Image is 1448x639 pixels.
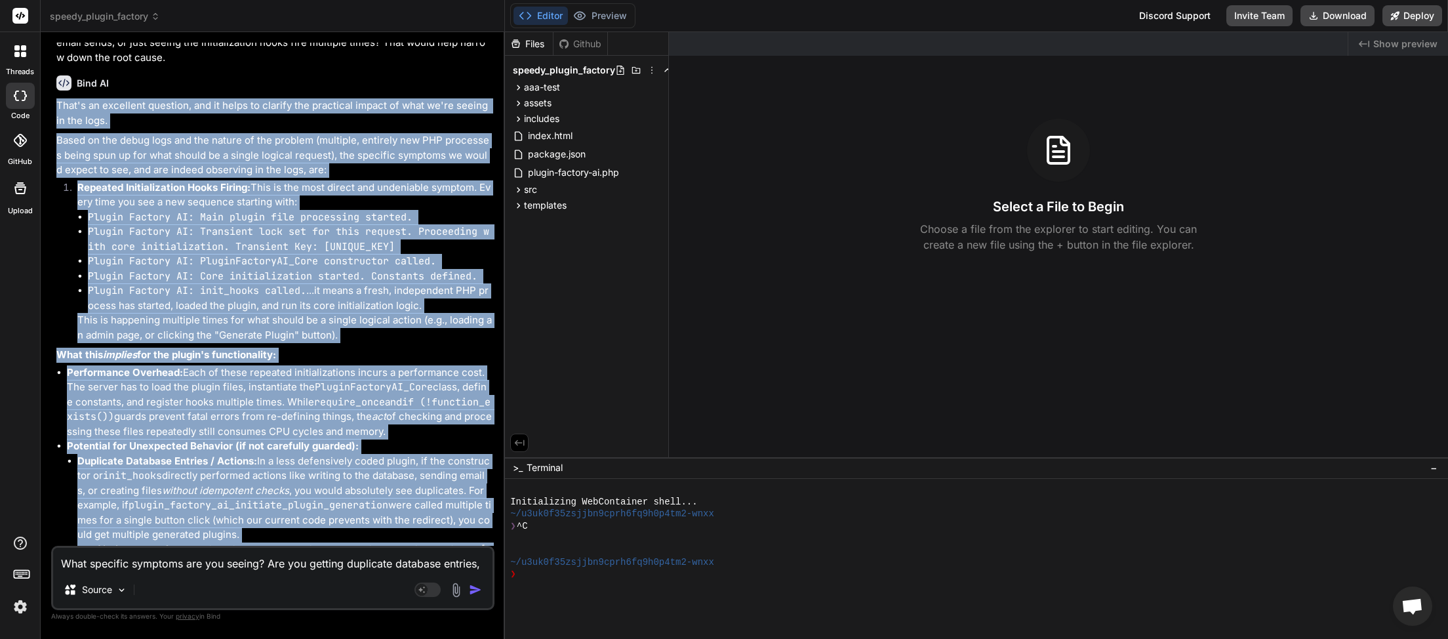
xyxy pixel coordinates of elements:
strong: Repeated Initialization Hooks Firing: [77,181,251,194]
p: Based on the debug logs and the nature of the problem (multiple, entirely new PHP processes being... [56,133,492,178]
p: Always double-check its answers. Your in Bind [51,610,494,623]
code: PluginFactoryAI_Core [315,381,433,394]
p: This is the most direct and undeniable symptom. Every time you see a new sequence starting with: [77,180,492,210]
p: Choose a file from the explorer to start editing. You can create a new file using the + button in... [912,221,1205,253]
img: settings [9,596,31,618]
span: speedy_plugin_factory [50,10,160,23]
code: Plugin Factory AI: Transient lock set for this request. Proceeding with core initialization. Tran... [88,225,489,253]
span: ~/u3uk0f35zsjjbn9cprh6fq9h0p4tm2-wnxx [510,556,714,568]
button: Invite Team [1226,5,1293,26]
em: act [372,410,386,423]
strong: Duplicate Database Entries / Actions: [77,455,257,467]
code: init_hooks [103,469,162,482]
h3: Select a File to Begin [993,197,1124,216]
li: Each of these repeated initializations incurs a performance cost. The server has to load the plug... [67,365,492,440]
li: In a less defensively coded plugin, if the constructor or directly performed actions like writing... [77,454,492,543]
span: ~/u3uk0f35zsjjbn9cprh6fq9h0p4tm2-wnxx [510,508,714,520]
span: src [524,183,537,196]
h6: Bind AI [77,77,109,90]
label: threads [6,66,34,77]
strong: Performance Overhead: [67,366,183,379]
span: assets [524,96,552,110]
span: Show preview [1373,37,1438,51]
em: without idempotent checks [162,484,289,497]
label: Upload [8,205,33,216]
label: GitHub [8,156,32,167]
img: icon [469,583,482,596]
code: Plugin Factory AI: Main plugin file processing started. [88,211,412,224]
label: code [11,110,30,121]
p: Source [82,583,112,596]
span: includes [524,112,559,125]
span: index.html [527,128,574,144]
span: aaa-test [524,81,560,94]
em: implies [103,348,137,361]
div: Open chat [1393,587,1432,626]
span: privacy [176,612,199,620]
button: − [1428,457,1440,478]
span: >_ [513,461,523,474]
li: If the plugin relied on global variables or static properties the [PERSON_NAME] pattern (which we... [77,543,492,602]
span: ❯ [510,520,517,532]
div: Discord Support [1131,5,1218,26]
code: plugin_factory_ai_initiate_plugin_generation [129,499,388,512]
span: Initializing WebContainer shell... [510,496,697,508]
img: attachment [449,583,464,598]
li: ...it means a fresh, independent PHP process has started, loaded the plugin, and run its core ini... [88,283,492,313]
strong: Conflicting State: [77,543,162,556]
span: speedy_plugin_factory [513,64,615,77]
p: What specific symptoms are you seeing? Are you getting duplicate database entries, multiple email... [56,21,492,66]
button: Download [1300,5,1375,26]
strong: Potential for Unexpected Behavior (if not carefully guarded): [67,440,359,452]
code: require_once [314,396,385,409]
span: Terminal [527,461,563,474]
button: Deploy [1382,5,1442,26]
em: outside [429,543,464,556]
p: This is happening multiple times for what should be a single logical action (e.g., loading an adm... [77,313,492,342]
span: package.json [527,146,587,162]
span: ^C [517,520,528,532]
div: Github [553,37,607,51]
button: Editor [513,7,568,25]
span: plugin-factory-ai.php [527,165,620,180]
span: ❯ [510,568,517,580]
p: That's an excellent question, and it helps to clarify the practical impact of what we're seeing i... [56,98,492,128]
code: Plugin Factory AI: PluginFactoryAI_Core constructor called. [88,255,436,268]
span: templates [524,199,567,212]
span: − [1430,461,1438,474]
button: Preview [568,7,632,25]
div: Files [505,37,553,51]
code: Plugin Factory AI: init_hooks called. [88,284,306,297]
strong: What this for the plugin's functionality: [56,348,276,361]
img: Pick Models [116,585,127,596]
code: Plugin Factory AI: Core initialization started. Constants defined. [88,270,477,283]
